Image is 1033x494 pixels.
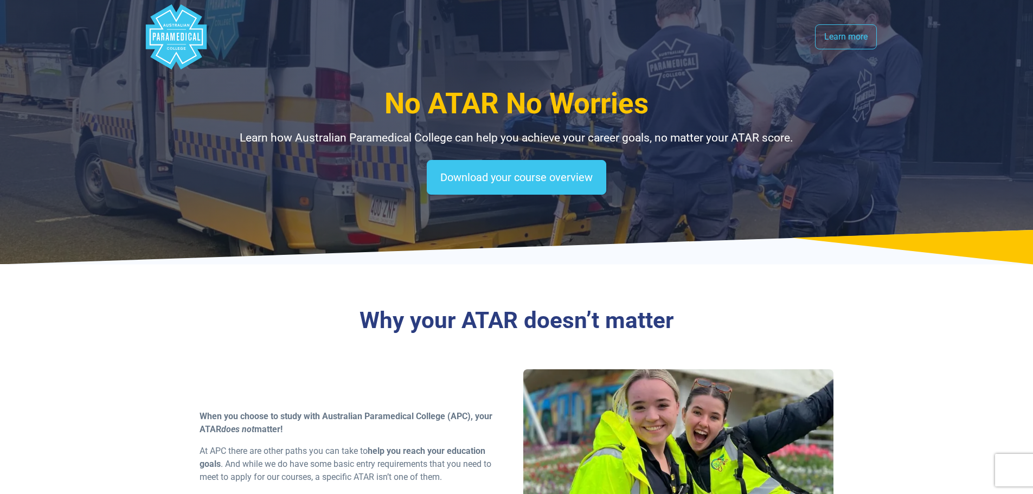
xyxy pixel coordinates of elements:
h3: Why your ATAR doesn’t matter [200,307,834,335]
strong: When you choose to study with Australian Paramedical College (APC), your ATAR matter! [200,411,492,434]
a: Learn more [815,24,877,49]
em: does not [221,424,254,434]
p: At APC there are other paths you can take to . And while we do have some basic entry requirements... [200,445,510,484]
p: Learn how Australian Paramedical College can help you achieve your career goals, no matter your A... [200,130,834,147]
div: Australian Paramedical College [144,4,209,69]
a: Download your course overview [427,160,606,195]
span: No ATAR No Worries [384,87,649,120]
